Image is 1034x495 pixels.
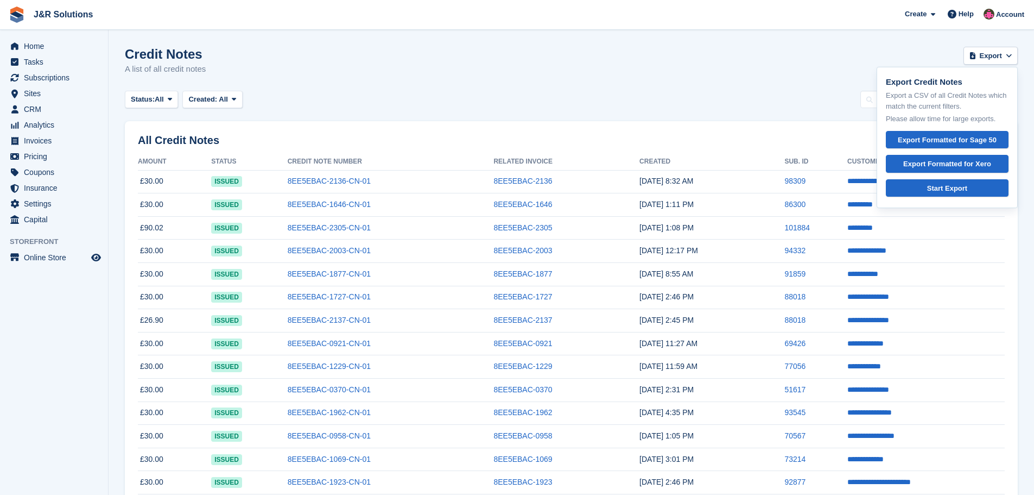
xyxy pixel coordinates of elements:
span: Help [959,9,974,20]
span: issued [211,315,242,326]
a: 8EE5EBAC-1877 [493,270,552,278]
span: issued [211,431,242,442]
span: CRM [24,102,89,117]
a: menu [5,39,103,54]
td: £30.00 [138,286,211,309]
a: menu [5,149,103,164]
a: 8EE5EBAC-1069 [493,455,552,463]
td: £30.00 [138,332,211,355]
a: 8EE5EBAC-0370 [493,385,552,394]
a: 8EE5EBAC-1923-CN-01 [288,478,371,486]
td: £30.00 [138,425,211,448]
td: £30.00 [138,471,211,494]
a: menu [5,86,103,101]
a: 88018 [784,292,805,301]
span: Tasks [24,54,89,70]
td: £26.90 [138,309,211,333]
a: menu [5,212,103,227]
span: issued [211,292,242,303]
a: Export Formatted for Xero [886,155,1008,173]
time: 2025-08-19 13:46:52 UTC [639,292,694,301]
a: 8EE5EBAC-1646-CN-01 [288,200,371,209]
a: menu [5,196,103,211]
span: Status: [131,94,155,105]
a: J&R Solutions [29,5,97,23]
a: 8EE5EBAC-2003 [493,246,552,255]
a: 73214 [784,455,805,463]
a: 86300 [784,200,805,209]
span: Pricing [24,149,89,164]
time: 2025-08-25 12:08:54 UTC [639,223,694,232]
a: 8EE5EBAC-0958 [493,431,552,440]
span: Capital [24,212,89,227]
a: Export Formatted for Sage 50 [886,131,1008,149]
a: 91859 [784,270,805,278]
time: 2025-08-15 13:31:26 UTC [639,385,694,394]
span: Online Store [24,250,89,265]
time: 2025-08-07 14:01:58 UTC [639,455,694,463]
a: 88018 [784,316,805,324]
time: 2025-08-25 11:17:41 UTC [639,246,698,255]
a: 8EE5EBAC-1229-CN-01 [288,362,371,371]
a: menu [5,250,103,265]
a: 8EE5EBAC-1727 [493,292,552,301]
span: Analytics [24,117,89,133]
span: Settings [24,196,89,211]
h2: All Credit Notes [138,134,1005,147]
td: £30.00 [138,240,211,263]
time: 2025-08-09 12:05:11 UTC [639,431,694,440]
button: Export [963,47,1018,65]
a: 8EE5EBAC-1229 [493,362,552,371]
th: Amount [138,153,211,171]
a: 8EE5EBAC-0921 [493,339,552,348]
span: issued [211,339,242,349]
a: 8EE5EBAC-2305-CN-01 [288,223,371,232]
td: £30.00 [138,355,211,379]
a: 94332 [784,246,805,255]
th: Related Invoice [493,153,639,171]
h1: Credit Notes [125,47,206,61]
div: Export Formatted for Xero [895,159,999,170]
span: Subscriptions [24,70,89,85]
span: issued [211,246,242,256]
span: Invoices [24,133,89,148]
time: 2025-08-19 10:27:03 UTC [639,339,697,348]
span: issued [211,199,242,210]
th: Customer [847,153,1005,171]
span: Account [996,9,1024,20]
span: issued [211,269,242,280]
a: menu [5,117,103,133]
span: Home [24,39,89,54]
time: 2025-08-11 15:35:53 UTC [639,408,694,417]
td: £30.00 [138,448,211,471]
img: Julie Morgan [984,9,994,20]
a: menu [5,165,103,180]
p: A list of all credit notes [125,63,206,76]
p: Export a CSV of all Credit Notes which match the current filters. [886,90,1008,111]
button: Created: All [182,91,242,109]
span: issued [211,408,242,418]
td: £30.00 [138,402,211,425]
td: £30.00 [138,170,211,193]
p: Export Credit Notes [886,76,1008,89]
a: 8EE5EBAC-1727-CN-01 [288,292,371,301]
p: Please allow time for large exports. [886,114,1008,124]
span: Create [905,9,927,20]
td: £30.00 [138,263,211,286]
span: Insurance [24,180,89,196]
time: 2025-08-26 07:32:40 UTC [639,177,693,185]
a: 51617 [784,385,805,394]
span: Sites [24,86,89,101]
a: 8EE5EBAC-1069-CN-01 [288,455,371,463]
time: 2025-08-25 12:11:47 UTC [639,200,694,209]
a: Start Export [886,179,1008,197]
span: issued [211,454,242,465]
a: menu [5,180,103,196]
a: menu [5,70,103,85]
time: 2025-08-16 10:59:07 UTC [639,362,697,371]
a: 101884 [784,223,810,232]
th: Status [211,153,287,171]
span: Export [980,51,1002,61]
span: Storefront [10,236,108,247]
th: Credit Note Number [288,153,494,171]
